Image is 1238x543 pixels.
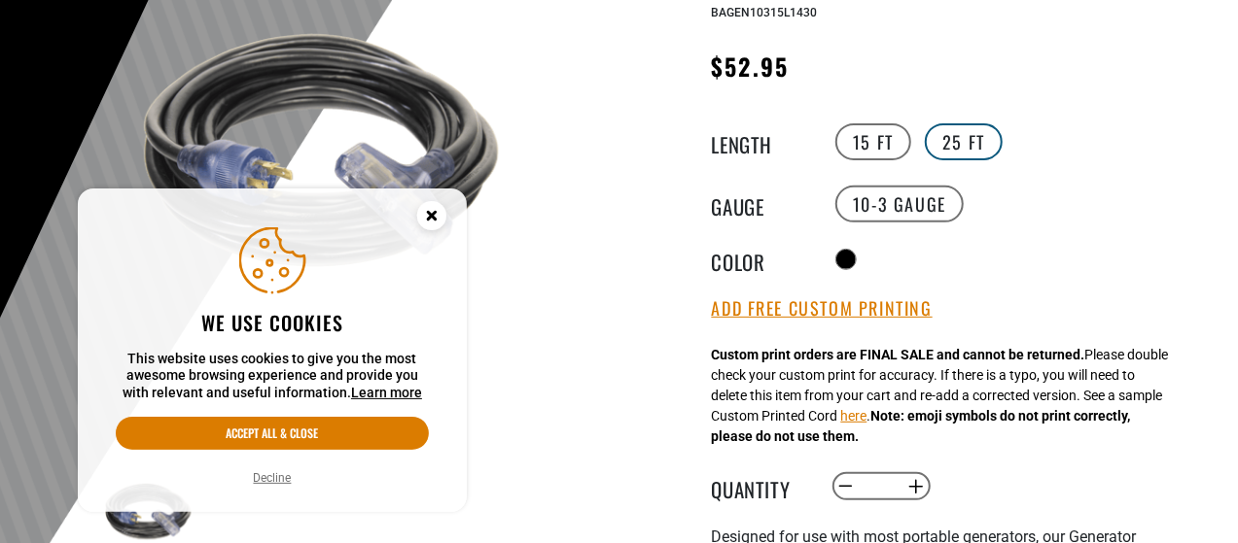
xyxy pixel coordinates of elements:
[712,474,809,499] label: Quantity
[712,298,933,320] button: Add Free Custom Printing
[712,49,789,84] span: $52.95
[116,417,429,450] button: Accept all & close
[712,408,1131,444] strong: Note: emoji symbols do not print correctly, please do not use them.
[116,351,429,402] p: This website uses cookies to give you the most awesome browsing experience and provide you with r...
[835,186,964,222] label: 10-3 Gauge
[248,468,298,488] button: Decline
[712,191,809,217] legend: Gauge
[116,310,429,335] h2: We use cookies
[712,6,818,19] span: BAGEN10315L1430
[712,247,809,272] legend: Color
[925,123,1003,160] label: 25 FT
[835,123,911,160] label: 15 FT
[712,129,809,154] legend: Length
[351,385,422,400] a: Learn more
[712,345,1169,447] div: Please double check your custom print for accuracy. If there is a typo, you will need to delete t...
[841,406,867,426] button: here
[712,347,1085,362] strong: Custom print orders are FINAL SALE and cannot be returned.
[78,188,467,513] aside: Cookie Consent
